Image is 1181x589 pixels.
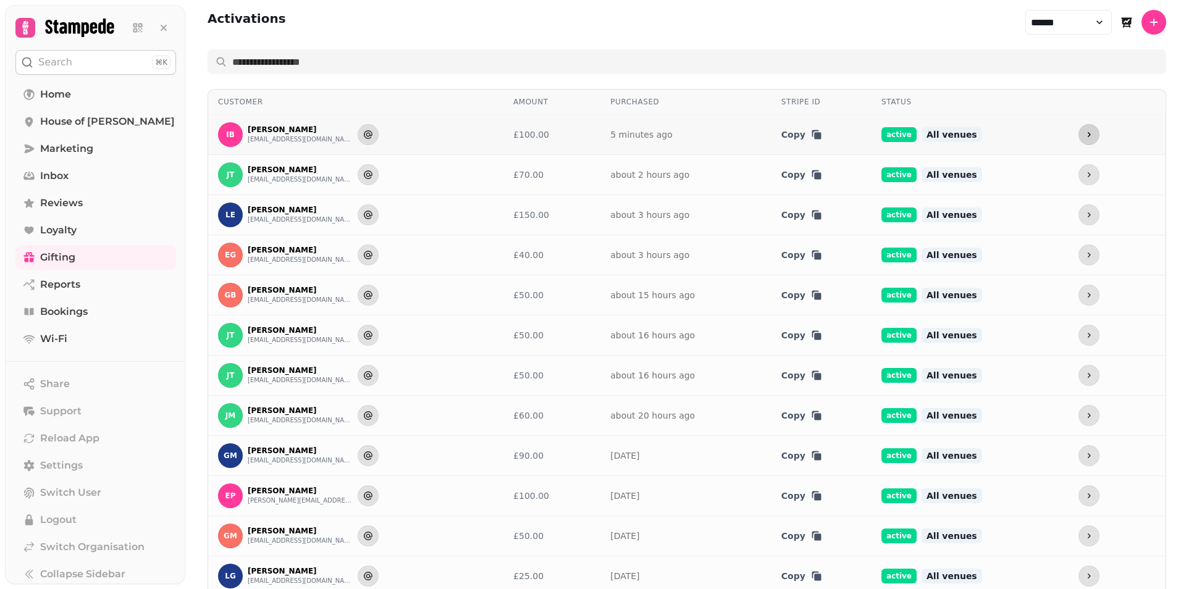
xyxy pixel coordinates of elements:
[248,416,353,425] button: [EMAIL_ADDRESS][DOMAIN_NAME]
[1078,325,1099,346] button: more
[40,114,175,129] span: House of [PERSON_NAME]
[225,251,236,259] span: EG
[40,567,125,582] span: Collapse Sidebar
[358,244,379,265] button: Send to
[922,448,982,463] span: All venues
[610,250,689,260] a: about 3 hours ago
[224,451,237,460] span: GM
[781,530,823,542] button: Copy
[1078,525,1099,546] button: more
[610,451,639,461] a: [DATE]
[358,525,379,546] button: Send to
[225,491,236,500] span: EP
[922,167,982,182] span: All venues
[248,446,353,456] p: [PERSON_NAME]
[40,304,88,319] span: Bookings
[225,572,236,580] span: LG
[881,408,917,423] span: active
[881,127,917,142] span: active
[513,369,590,382] div: £50.00
[781,369,823,382] button: Copy
[40,223,77,238] span: Loyalty
[881,488,917,503] span: active
[358,405,379,426] button: Send to
[248,285,353,295] p: [PERSON_NAME]
[40,141,93,156] span: Marketing
[40,332,67,346] span: Wi-Fi
[781,169,823,181] button: Copy
[881,448,917,463] span: active
[610,411,695,420] a: about 20 hours ago
[15,508,176,532] button: Logout
[152,56,170,69] div: ⌘K
[1078,164,1099,185] button: more
[15,164,176,188] a: Inbox
[40,540,145,554] span: Switch Organisation
[15,136,176,161] a: Marketing
[358,325,379,346] button: Send to
[881,288,917,303] span: active
[513,409,590,422] div: £60.00
[610,290,695,300] a: about 15 hours ago
[513,490,590,502] div: £100.00
[248,295,353,305] button: [EMAIL_ADDRESS][DOMAIN_NAME]
[248,255,353,265] button: [EMAIL_ADDRESS][DOMAIN_NAME]
[15,272,176,297] a: Reports
[15,327,176,351] a: Wi-Fi
[513,128,590,141] div: £100.00
[781,249,823,261] button: Copy
[40,431,99,446] span: Reload App
[248,486,353,496] p: [PERSON_NAME]
[610,531,639,541] a: [DATE]
[227,170,235,179] span: JT
[513,570,590,582] div: £25.00
[358,164,379,185] button: Send to
[40,458,83,473] span: Settings
[1078,566,1099,587] button: more
[1078,124,1099,145] button: more
[248,526,353,536] p: [PERSON_NAME]
[248,366,353,375] p: [PERSON_NAME]
[881,167,917,182] span: active
[922,207,982,222] span: All venues
[922,328,982,343] span: All venues
[15,50,176,75] button: Search⌘K
[15,299,176,324] a: Bookings
[881,207,917,222] span: active
[881,368,917,383] span: active
[610,170,689,180] a: about 2 hours ago
[358,445,379,466] button: Send to
[248,566,353,576] p: [PERSON_NAME]
[1078,405,1099,426] button: more
[781,209,823,221] button: Copy
[1078,365,1099,386] button: more
[922,408,982,423] span: All venues
[513,449,590,462] div: £90.00
[15,372,176,396] button: Share
[922,288,982,303] span: All venues
[781,449,823,462] button: Copy
[38,55,72,70] p: Search
[881,569,917,583] span: active
[40,404,82,419] span: Support
[15,453,176,478] a: Settings
[15,535,176,559] a: Switch Organisation
[15,109,176,134] a: House of [PERSON_NAME]
[248,456,353,466] button: [EMAIL_ADDRESS][DOMAIN_NAME]
[15,562,176,587] button: Collapse Sidebar
[248,496,353,506] button: [PERSON_NAME][EMAIL_ADDRESS][PERSON_NAME][DOMAIN_NAME]
[610,330,695,340] a: about 16 hours ago
[513,289,590,301] div: £50.00
[248,215,353,225] button: [EMAIL_ADDRESS][DOMAIN_NAME]
[781,329,823,341] button: Copy
[248,576,353,586] button: [EMAIL_ADDRESS][DOMAIN_NAME]
[781,409,823,422] button: Copy
[40,250,75,265] span: Gifting
[358,566,379,587] button: Send to
[881,248,917,262] span: active
[248,205,353,215] p: [PERSON_NAME]
[922,248,982,262] span: All venues
[1078,285,1099,306] button: more
[226,130,235,139] span: IB
[922,569,982,583] span: All venues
